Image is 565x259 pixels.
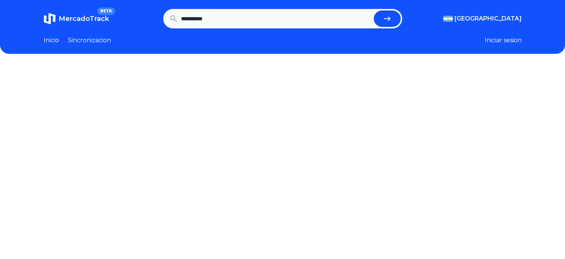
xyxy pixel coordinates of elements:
[485,36,522,45] button: Iniciar sesion
[44,13,56,25] img: MercadoTrack
[59,15,109,23] span: MercadoTrack
[454,14,522,23] span: [GEOGRAPHIC_DATA]
[443,14,522,23] button: [GEOGRAPHIC_DATA]
[44,13,109,25] a: MercadoTrackBETA
[443,16,453,22] img: Argentina
[97,7,115,15] span: BETA
[68,36,111,45] a: Sincronizacion
[44,36,59,45] a: Inicio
